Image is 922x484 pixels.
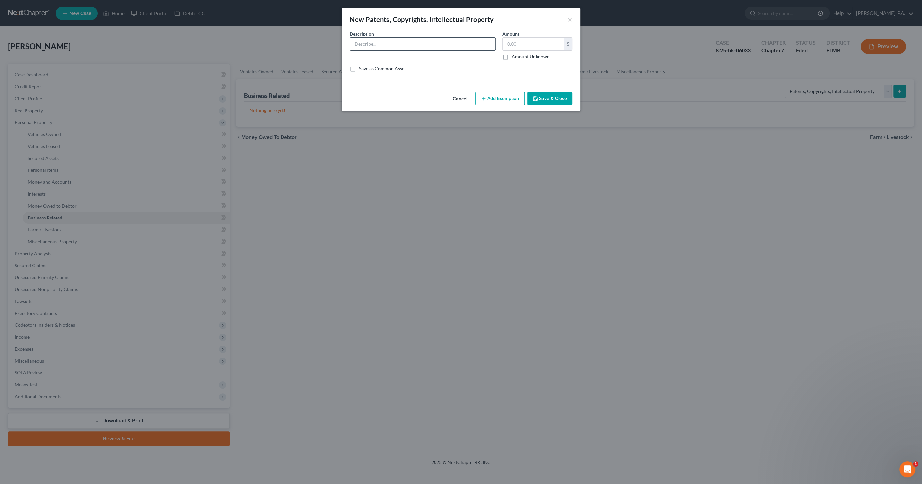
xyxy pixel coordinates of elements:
iframe: Intercom live chat [899,461,915,477]
input: 0.00 [503,38,564,50]
button: Add Exemption [475,92,525,106]
div: New Patents, Copyrights, Intellectual Property [350,15,494,24]
div: Close [212,3,224,15]
span: 😃 [11,437,17,444]
input: Describe... [350,38,495,50]
span: Description [350,31,374,37]
span: neutral face reaction [6,437,11,444]
div: $ [564,38,572,50]
label: Amount [502,30,519,37]
button: Collapse window [199,3,212,15]
span: 😐 [6,437,11,444]
span: smiley reaction [11,437,17,444]
button: × [568,15,572,23]
button: Save & Close [527,92,572,106]
label: Save as Common Asset [359,65,406,72]
span: 1 [913,461,918,467]
label: Amount Unknown [512,53,549,60]
button: go back [4,3,17,15]
button: Cancel [447,92,473,106]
